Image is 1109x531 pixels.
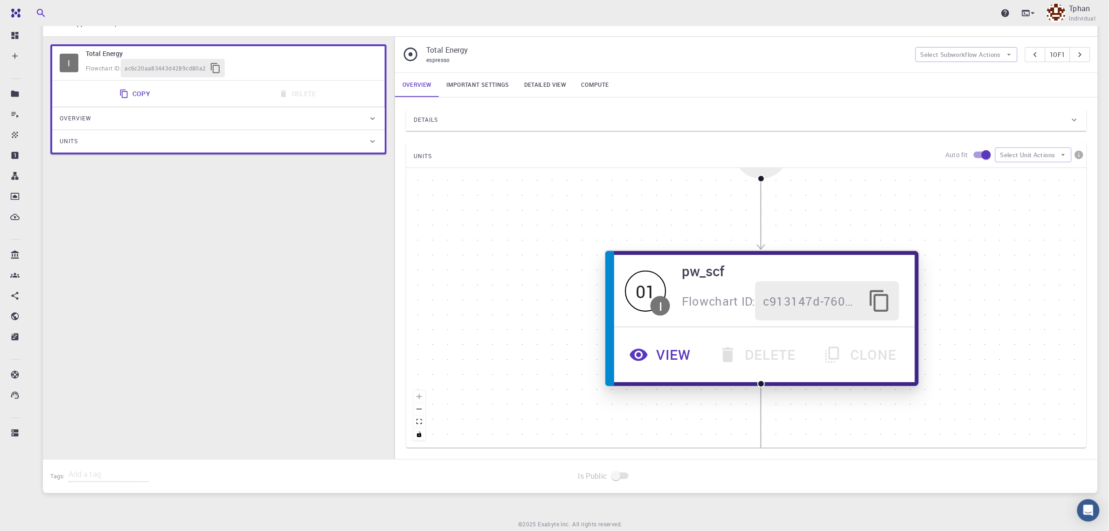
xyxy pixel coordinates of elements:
[114,84,158,103] button: Copy
[518,520,538,529] span: © 2025
[426,56,450,63] span: espresso
[538,520,571,529] a: Exabyte Inc.
[659,300,662,311] div: I
[20,7,47,15] span: Hỗ trợ
[60,54,78,72] div: I
[517,73,574,97] a: Detailed view
[1072,147,1087,162] button: info
[7,8,21,18] img: logo
[1045,47,1071,62] button: 1of1
[682,293,756,309] span: Flowchart ID:
[682,260,899,282] h6: pw_scf
[395,73,439,97] a: Overview
[995,147,1072,162] button: Select Unit Actions
[60,111,91,126] span: Overview
[125,64,206,73] span: ac6c20aa83443d4289cd80a2
[414,112,438,127] span: Details
[86,64,121,72] span: Flowchart ID:
[413,403,425,416] button: zoom out
[763,292,860,311] span: c913147d-760d-496d-93a7-dc0771034d54
[1047,4,1066,22] img: Tphan
[60,54,78,72] span: Idle
[915,47,1018,62] button: Select Subworkflow Actions
[50,468,69,481] h6: Tags:
[406,109,1087,131] div: Details
[52,130,385,153] div: Units
[1077,499,1100,522] div: Open Intercom Messenger
[1025,47,1091,62] div: pager
[612,253,910,384] div: 01Ipw_scfFlowchart ID:c913147d-760d-496d-93a7-dc0771034d54ViewDeleteClone
[60,134,78,149] span: Units
[426,44,908,56] p: Total Energy
[946,150,968,160] p: Auto fit
[414,149,432,164] span: UNITS
[69,467,149,482] input: Add a tag
[1069,14,1096,23] span: Individual
[86,49,377,59] h6: Total Energy
[573,520,623,529] span: All rights reserved.
[538,520,571,528] span: Exabyte Inc.
[578,470,607,482] span: Is Public
[52,107,385,130] div: Overview
[439,73,517,97] a: Important settings
[413,416,425,428] button: fit view
[1069,3,1090,14] p: Tphan
[413,428,425,441] button: toggle interactivity
[617,335,706,374] button: View
[625,270,666,311] div: 01
[625,270,666,311] span: Idle
[574,73,616,97] a: Compute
